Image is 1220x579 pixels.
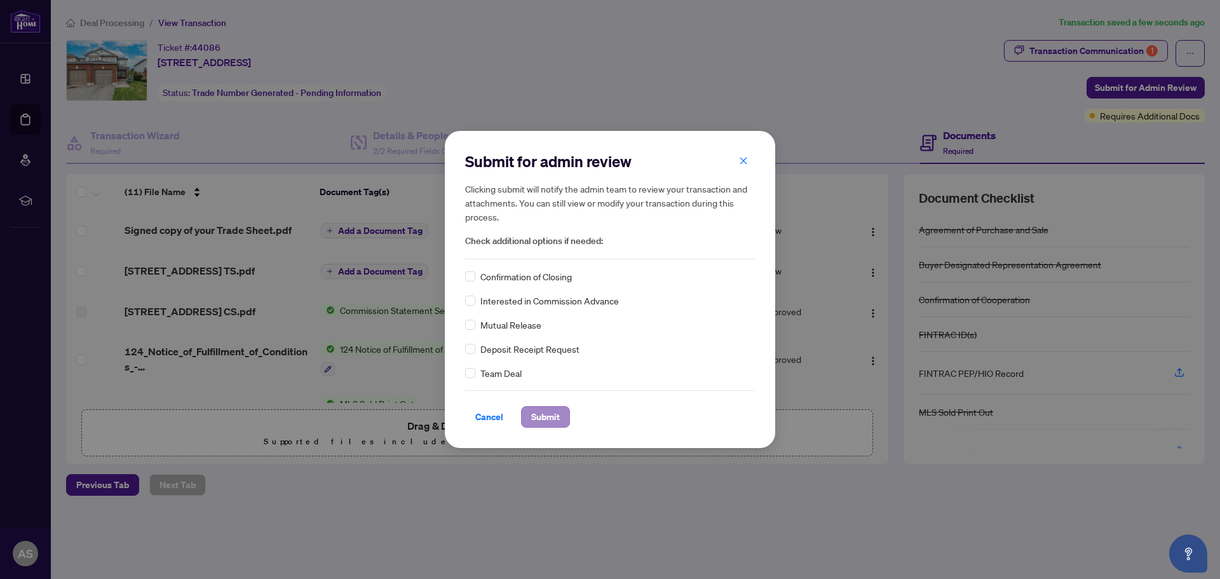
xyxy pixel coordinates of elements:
span: Submit [531,407,560,427]
span: Interested in Commission Advance [480,294,619,308]
span: Deposit Receipt Request [480,342,579,356]
span: Mutual Release [480,318,541,332]
button: Open asap [1169,535,1207,573]
h5: Clicking submit will notify the admin team to review your transaction and attachments. You can st... [465,182,755,224]
span: Confirmation of Closing [480,269,572,283]
h2: Submit for admin review [465,151,755,172]
span: Cancel [475,407,503,427]
button: Cancel [465,406,513,428]
span: Team Deal [480,366,522,380]
span: Check additional options if needed: [465,234,755,249]
span: close [739,156,748,165]
button: Submit [521,406,570,428]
